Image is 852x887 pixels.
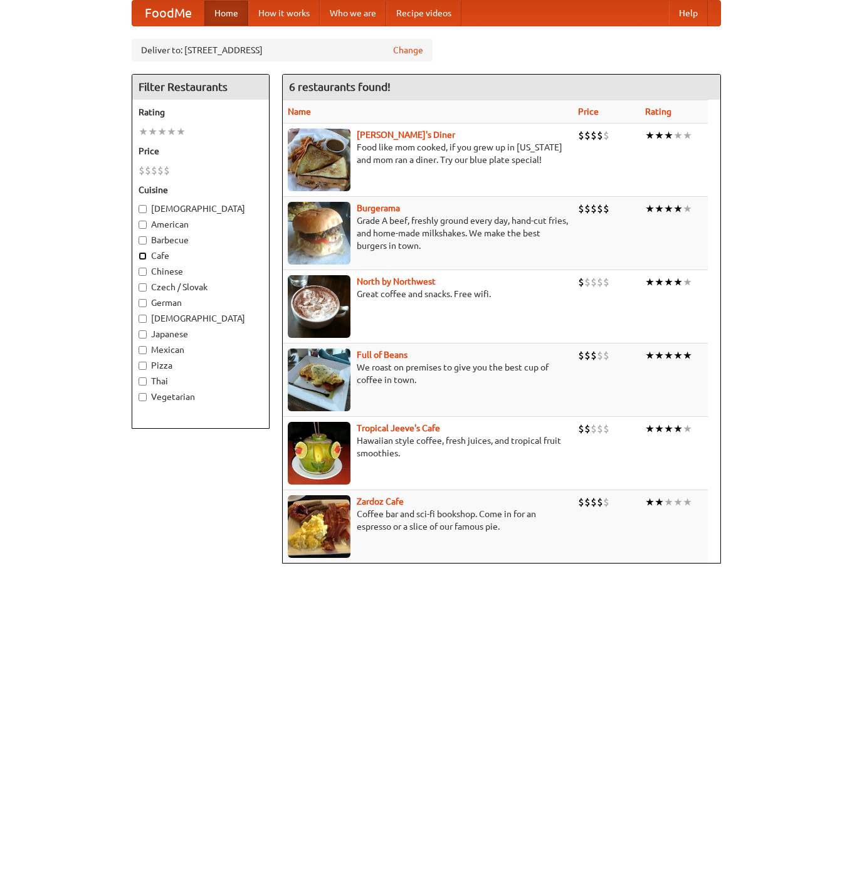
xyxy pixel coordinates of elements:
[673,275,683,289] li: ★
[139,145,263,157] h5: Price
[603,275,609,289] li: $
[288,107,311,117] a: Name
[139,312,263,325] label: [DEMOGRAPHIC_DATA]
[288,214,568,252] p: Grade A beef, freshly ground every day, hand-cut fries, and home-made milkshakes. We make the bes...
[645,129,655,142] li: ★
[584,202,591,216] li: $
[655,495,664,509] li: ★
[139,125,148,139] li: ★
[645,349,655,362] li: ★
[578,495,584,509] li: $
[139,202,263,215] label: [DEMOGRAPHIC_DATA]
[683,495,692,509] li: ★
[320,1,386,26] a: Who we are
[603,422,609,436] li: $
[645,202,655,216] li: ★
[139,377,147,386] input: Thai
[139,375,263,387] label: Thai
[288,129,350,191] img: sallys.jpg
[288,288,568,300] p: Great coffee and snacks. Free wifi.
[139,249,263,262] label: Cafe
[673,202,683,216] li: ★
[664,202,673,216] li: ★
[673,129,683,142] li: ★
[597,349,603,362] li: $
[139,236,147,244] input: Barbecue
[139,265,263,278] label: Chinese
[288,141,568,166] p: Food like mom cooked, if you grew up in [US_STATE] and mom ran a diner. Try our blue plate special!
[591,495,597,509] li: $
[288,361,568,386] p: We roast on premises to give you the best cup of coffee in town.
[164,164,170,177] li: $
[167,125,176,139] li: ★
[288,349,350,411] img: beans.jpg
[578,349,584,362] li: $
[157,164,164,177] li: $
[664,349,673,362] li: ★
[597,202,603,216] li: $
[157,125,167,139] li: ★
[591,349,597,362] li: $
[139,234,263,246] label: Barbecue
[597,422,603,436] li: $
[288,495,350,558] img: zardoz.jpg
[139,252,147,260] input: Cafe
[357,496,404,506] a: Zardoz Cafe
[655,275,664,289] li: ★
[132,39,433,61] div: Deliver to: [STREET_ADDRESS]
[393,44,423,56] a: Change
[139,393,147,401] input: Vegetarian
[584,275,591,289] li: $
[132,75,269,100] h4: Filter Restaurants
[664,275,673,289] li: ★
[664,495,673,509] li: ★
[139,362,147,370] input: Pizza
[357,350,408,360] a: Full of Beans
[132,1,204,26] a: FoodMe
[591,202,597,216] li: $
[584,422,591,436] li: $
[288,508,568,533] p: Coffee bar and sci-fi bookshop. Come in for an espresso or a slice of our famous pie.
[288,202,350,265] img: burgerama.jpg
[645,495,655,509] li: ★
[578,275,584,289] li: $
[655,202,664,216] li: ★
[645,422,655,436] li: ★
[357,203,400,213] a: Burgerama
[645,107,671,117] a: Rating
[578,202,584,216] li: $
[591,129,597,142] li: $
[597,495,603,509] li: $
[357,130,455,140] a: [PERSON_NAME]'s Diner
[683,275,692,289] li: ★
[673,349,683,362] li: ★
[145,164,151,177] li: $
[148,125,157,139] li: ★
[584,349,591,362] li: $
[139,330,147,339] input: Japanese
[683,422,692,436] li: ★
[655,349,664,362] li: ★
[139,281,263,293] label: Czech / Slovak
[357,423,440,433] b: Tropical Jeeve's Cafe
[139,164,145,177] li: $
[645,275,655,289] li: ★
[176,125,186,139] li: ★
[386,1,461,26] a: Recipe videos
[248,1,320,26] a: How it works
[603,202,609,216] li: $
[357,276,436,286] a: North by Northwest
[584,129,591,142] li: $
[683,202,692,216] li: ★
[655,422,664,436] li: ★
[139,346,147,354] input: Mexican
[591,422,597,436] li: $
[139,221,147,229] input: American
[288,275,350,338] img: north.jpg
[139,205,147,213] input: [DEMOGRAPHIC_DATA]
[139,268,147,276] input: Chinese
[603,349,609,362] li: $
